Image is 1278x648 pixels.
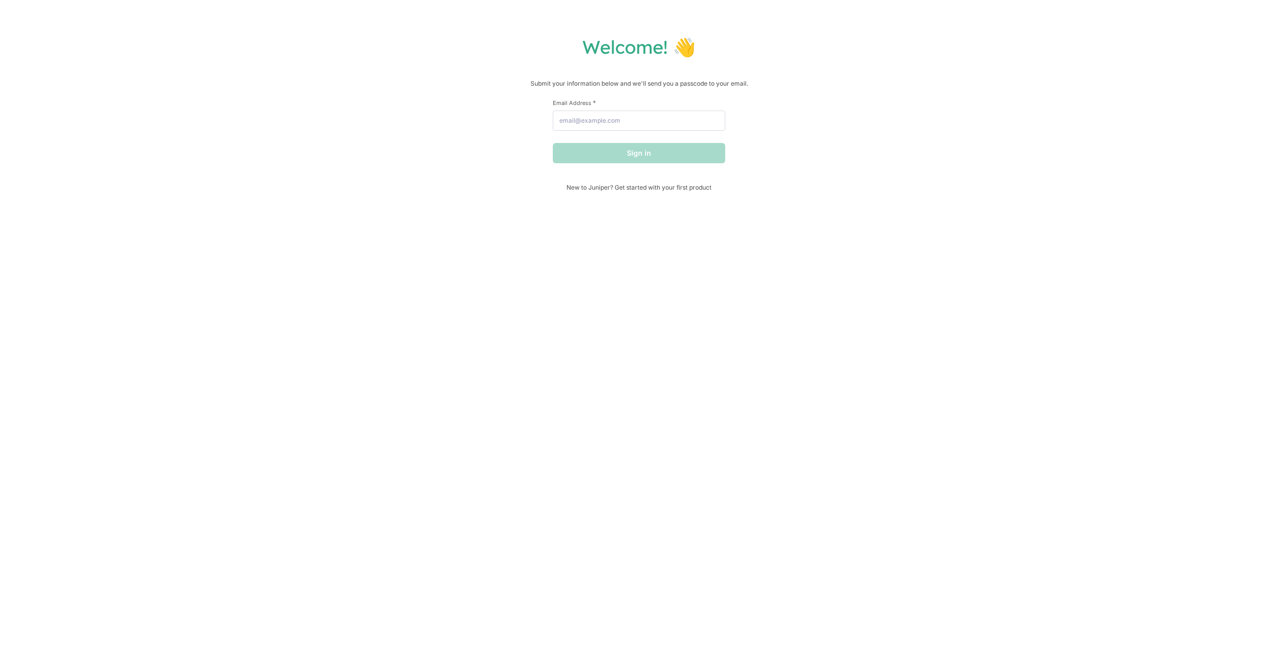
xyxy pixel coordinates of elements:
h1: Welcome! 👋 [10,35,1268,58]
label: Email Address [553,99,725,106]
span: This field is required. [593,99,596,106]
p: Submit your information below and we'll send you a passcode to your email. [10,79,1268,89]
span: New to Juniper? Get started with your first product [553,184,725,191]
input: email@example.com [553,111,725,131]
